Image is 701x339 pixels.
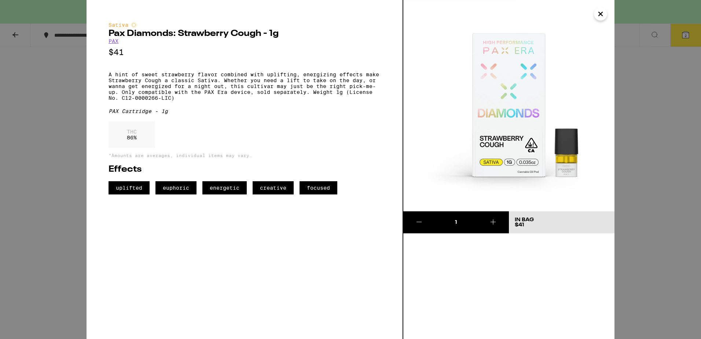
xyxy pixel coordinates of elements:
div: Sativa [109,22,381,28]
span: uplifted [109,181,150,194]
button: Close [594,7,607,21]
p: $41 [109,48,381,57]
div: 86 % [109,121,155,148]
img: sativaColor.svg [131,22,137,28]
span: focused [300,181,337,194]
p: *Amounts are averages, individual items may vary. [109,153,381,158]
p: A hint of sweet strawberry flavor combined with uplifting, energizing effects make Strawberry Cou... [109,72,381,101]
h2: Pax Diamonds: Strawberry Cough - 1g [109,29,381,38]
span: energetic [202,181,247,194]
h2: Effects [109,165,381,174]
p: THC [127,129,137,135]
span: $41 [515,222,524,227]
span: creative [253,181,294,194]
span: euphoric [155,181,197,194]
button: In Bag$41 [509,211,614,233]
div: 1 [435,219,477,226]
div: In Bag [515,217,534,222]
a: PAX [109,38,118,44]
span: Hi. Need any help? [4,5,53,11]
div: PAX Cartridge - 1g [109,108,381,114]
